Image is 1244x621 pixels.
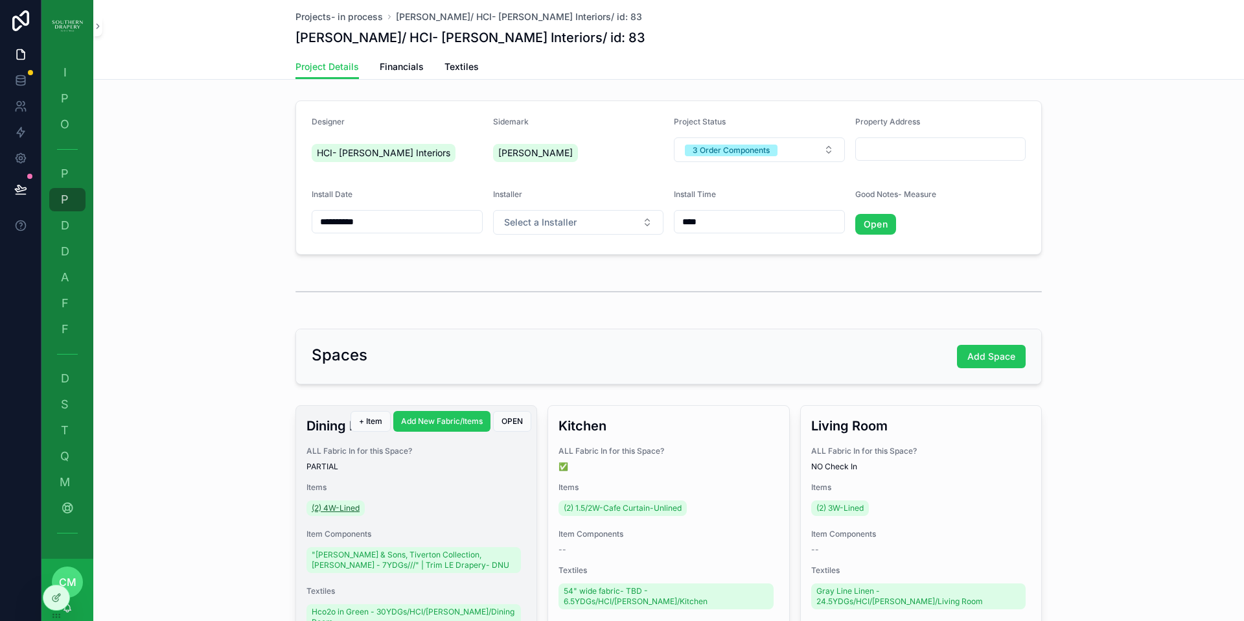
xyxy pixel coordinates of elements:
[674,189,716,199] span: Install Time
[559,529,778,539] span: Item Components
[58,372,71,385] span: D
[295,10,383,23] a: Projects- in process
[312,117,345,126] span: Designer
[49,393,86,416] a: S
[559,416,778,436] h3: Kitchen
[58,450,71,463] span: Q
[501,416,523,427] span: OPEN
[49,61,86,84] a: I
[58,323,71,336] span: F
[559,446,778,456] span: ALL Fabric In for this Space?
[312,189,352,199] span: Install Date
[49,419,86,442] a: T
[493,210,664,235] button: Select Button
[49,471,86,494] a: M
[306,500,365,516] a: (2) 4W-Lined
[396,10,642,23] a: [PERSON_NAME]/ HCI- [PERSON_NAME] Interiors/ id: 83
[559,565,778,576] span: Textiles
[811,545,819,555] span: --
[295,60,359,73] span: Project Details
[559,500,687,516] a: (2) 1.5/2W-Cafe Curtain-Unlined
[58,245,71,258] span: D
[351,411,391,432] button: + Item
[49,214,86,237] a: D
[306,529,526,539] span: Item Components
[58,219,71,232] span: D
[811,462,1031,472] span: NO Check In
[49,188,86,211] a: P
[306,547,521,573] a: "[PERSON_NAME] & Sons, Tiverton Collection, [PERSON_NAME] - 7YDGs///" | Trim LE Drapery- DNU
[49,266,86,289] a: A
[401,416,483,427] span: Add New Fabric/Items
[380,60,424,73] span: Financials
[312,503,360,513] span: (2) 4W-Lined
[693,145,770,156] div: 3 Order Components
[444,60,479,73] span: Textiles
[493,411,531,432] button: OPEN
[58,66,71,79] span: I
[295,55,359,80] a: Project Details
[967,350,1015,363] span: Add Space
[811,482,1031,493] span: Items
[359,416,382,427] span: + Item
[811,416,1031,436] h3: Living Room
[306,416,526,436] h3: Dining Room
[816,503,864,513] span: (2) 3W-Lined
[58,118,71,131] span: O
[41,52,93,559] div: scrollable content
[811,565,1031,576] span: Textiles
[559,482,778,493] span: Items
[493,117,529,126] span: Sidemark
[58,167,71,180] span: P
[49,162,86,185] a: P
[674,137,845,162] button: Select Button
[444,55,479,81] a: Textiles
[295,29,645,47] h1: [PERSON_NAME]/ HCI- [PERSON_NAME] Interiors/ id: 83
[559,583,773,609] a: 54" wide fabric- TBD - 6.5YDGs/HCI/[PERSON_NAME]/Kitchen
[380,55,424,81] a: Financials
[317,146,450,159] span: HCI- [PERSON_NAME] Interiors
[49,318,86,341] a: F
[312,345,367,366] h2: Spaces
[493,189,522,199] span: Installer
[49,113,86,136] a: O
[811,583,1026,609] a: Gray Line Linen - 24.5YDGs/HCI/[PERSON_NAME]/Living Room
[58,297,71,310] span: F
[58,271,71,284] span: A
[49,367,86,390] a: D
[306,446,526,456] span: ALL Fabric In for this Space?
[393,411,490,432] button: Add New Fabric/Items
[312,550,516,570] span: "[PERSON_NAME] & Sons, Tiverton Collection, [PERSON_NAME] - 7YDGs///" | Trim LE Drapery- DNU
[559,545,566,555] span: --
[811,500,869,516] a: (2) 3W-Lined
[564,586,768,607] span: 54" wide fabric- TBD - 6.5YDGs/HCI/[PERSON_NAME]/Kitchen
[855,189,936,199] span: Good Notes- Measure
[855,117,920,126] span: Property Address
[811,529,1031,539] span: Item Components
[816,586,1020,607] span: Gray Line Linen - 24.5YDGs/HCI/[PERSON_NAME]/Living Room
[52,16,83,36] img: App logo
[674,117,726,126] span: Project Status
[564,503,682,513] span: (2) 1.5/2W-Cafe Curtain-Unlined
[498,146,573,159] span: [PERSON_NAME]
[306,462,526,472] span: PARTIAL
[49,240,86,263] a: D
[306,482,526,493] span: Items
[957,345,1026,368] button: Add Space
[306,586,526,596] span: Textiles
[49,87,86,110] a: P
[59,574,76,590] span: cm
[49,292,86,315] a: F
[58,398,71,411] span: S
[504,216,577,229] span: Select a Installer
[58,193,71,206] span: P
[58,424,71,437] span: T
[811,446,1031,456] span: ALL Fabric In for this Space?
[559,462,778,472] span: ✅
[58,92,71,105] span: P
[58,476,71,489] span: M
[49,445,86,468] a: Q
[855,214,896,235] a: Open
